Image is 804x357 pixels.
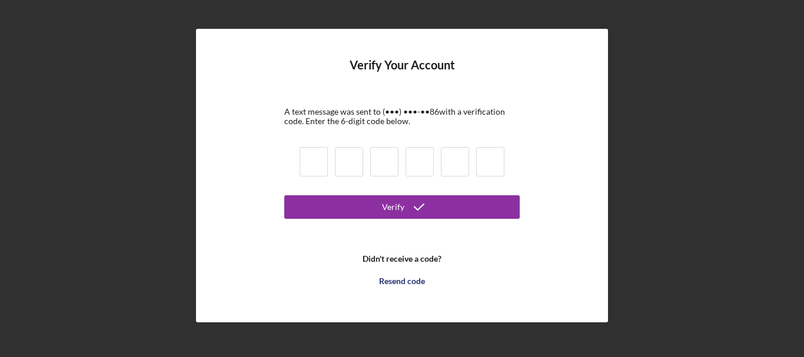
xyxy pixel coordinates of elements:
div: A text message was sent to (•••) •••-•• 86 with a verification code. Enter the 6-digit code below. [284,107,520,126]
b: Didn't receive a code? [363,254,441,263]
div: Resend code [379,269,425,293]
button: Verify [284,195,520,219]
button: Resend code [284,269,520,293]
h4: Verify Your Account [350,58,455,89]
div: Verify [382,195,404,219]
